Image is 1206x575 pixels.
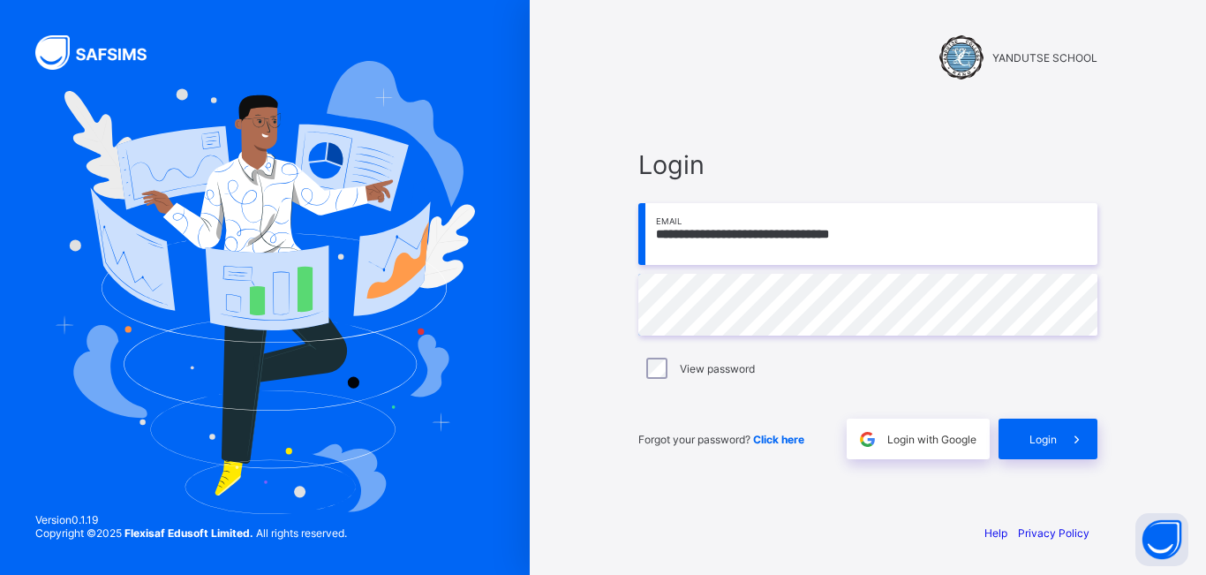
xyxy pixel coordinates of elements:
span: Version 0.1.19 [35,513,347,526]
span: Forgot your password? [638,433,804,446]
img: google.396cfc9801f0270233282035f929180a.svg [857,429,878,450]
img: Hero Image [55,61,475,513]
a: Help [984,526,1007,540]
span: YANDUTSE SCHOOL [992,51,1097,64]
span: Login with Google [887,433,976,446]
span: Login [638,149,1097,180]
img: SAFSIMS Logo [35,35,168,70]
span: Copyright © 2025 All rights reserved. [35,526,347,540]
a: Privacy Policy [1018,526,1089,540]
label: View password [680,362,755,375]
strong: Flexisaf Edusoft Limited. [124,526,253,540]
button: Open asap [1135,513,1188,566]
span: Login [1029,433,1057,446]
a: Click here [753,433,804,446]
